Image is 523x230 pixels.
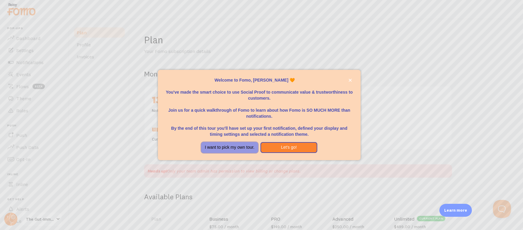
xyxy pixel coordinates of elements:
button: close, [347,77,353,83]
div: Learn more [439,204,472,217]
p: Join us for a quick walkthrough of Fomo to learn about how Fomo is SO MUCH MORE than notifications. [165,101,353,119]
p: Learn more [444,207,467,213]
button: I want to pick my own tour. [201,142,258,153]
button: Let's go! [260,142,317,153]
p: You've made the smart choice to use Social Proof to communicate value & trustworthiness to custom... [165,83,353,101]
p: Welcome to Fomo, [PERSON_NAME] 🧡 [165,77,353,83]
div: Welcome to Fomo, Renante Rebucas 🧡You&amp;#39;ve made the smart choice to use Social Proof to com... [158,70,361,160]
p: By the end of this tour you'll have set up your first notification, defined your display and timi... [165,119,353,137]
